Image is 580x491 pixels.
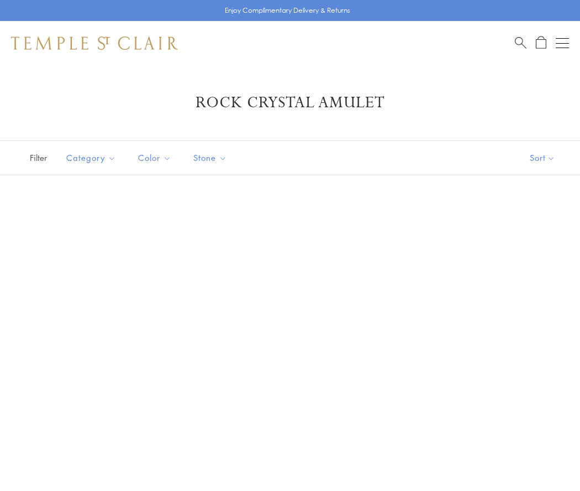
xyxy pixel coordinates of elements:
[130,145,180,170] button: Color
[11,36,178,50] img: Temple St. Clair
[185,145,235,170] button: Stone
[536,36,546,50] a: Open Shopping Bag
[133,151,180,165] span: Color
[225,5,350,16] p: Enjoy Complimentary Delivery & Returns
[556,36,569,50] button: Open navigation
[28,93,552,113] h1: Rock Crystal Amulet
[505,141,580,175] button: Show sort by
[515,36,526,50] a: Search
[58,145,124,170] button: Category
[188,151,235,165] span: Stone
[61,151,124,165] span: Category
